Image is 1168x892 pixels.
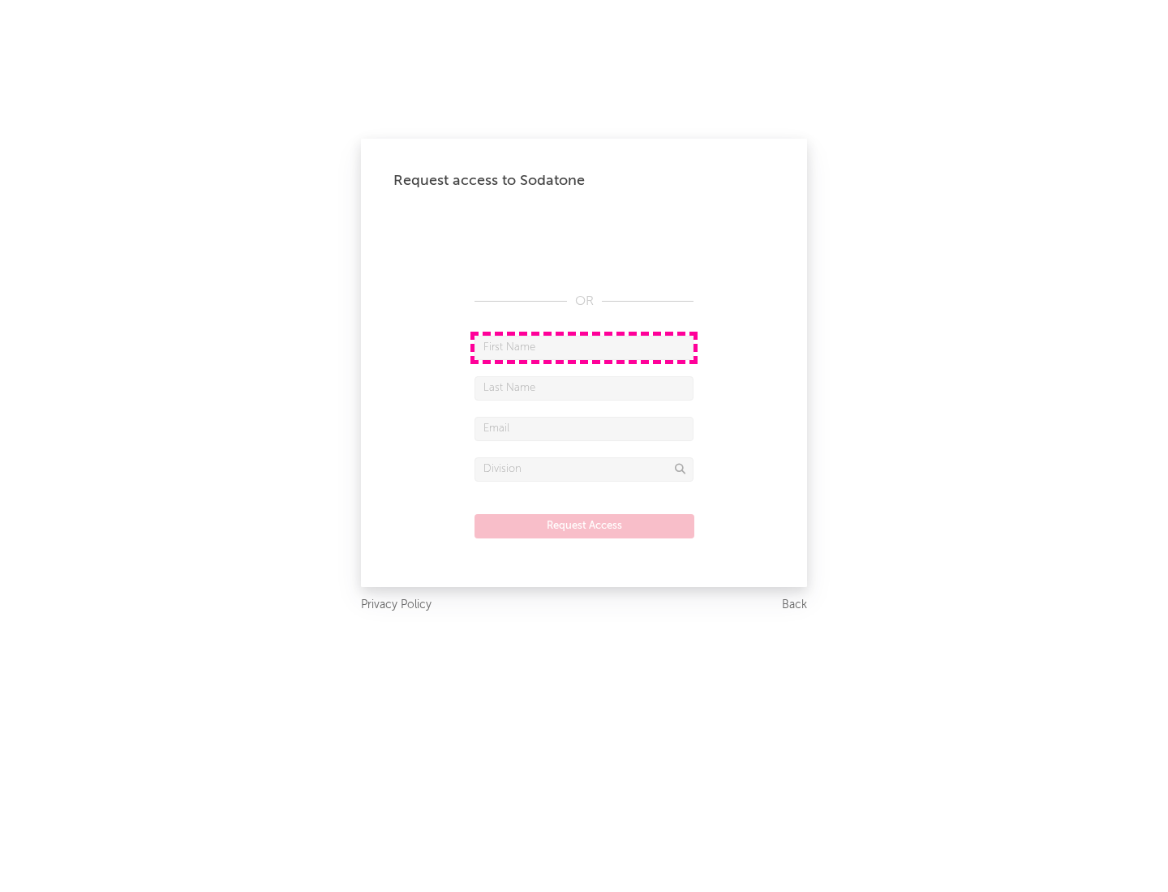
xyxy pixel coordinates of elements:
[782,595,807,615] a: Back
[474,336,693,360] input: First Name
[474,292,693,311] div: OR
[361,595,432,615] a: Privacy Policy
[393,171,775,191] div: Request access to Sodatone
[474,457,693,482] input: Division
[474,376,693,401] input: Last Name
[474,514,694,538] button: Request Access
[474,417,693,441] input: Email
